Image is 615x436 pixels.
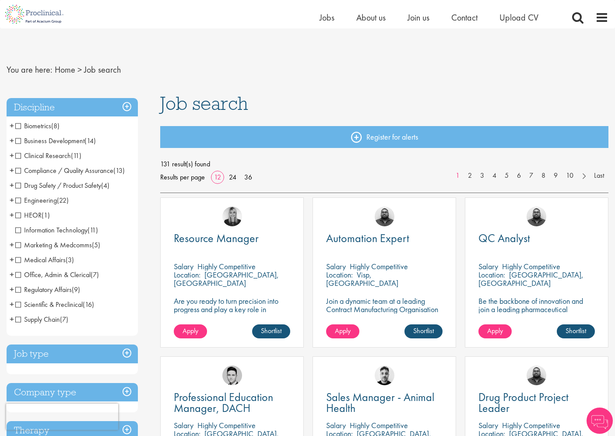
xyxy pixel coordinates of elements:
[72,285,80,294] span: (9)
[15,121,60,130] span: Biometrics
[252,324,290,338] a: Shortlist
[92,240,100,250] span: (5)
[499,12,538,23] a: Upload CV
[375,366,394,385] img: Dean Fisher
[326,270,353,280] span: Location:
[160,158,608,171] span: 131 result(s) found
[10,298,14,311] span: +
[404,324,443,338] a: Shortlist
[478,270,505,280] span: Location:
[350,420,408,430] p: Highly Competitive
[91,270,99,279] span: (7)
[7,383,138,402] div: Company type
[478,324,512,338] a: Apply
[476,171,488,181] a: 3
[10,119,14,132] span: +
[15,255,66,264] span: Medical Affairs
[10,253,14,266] span: +
[537,171,550,181] a: 8
[478,270,583,288] p: [GEOGRAPHIC_DATA], [GEOGRAPHIC_DATA]
[502,420,560,430] p: Highly Competitive
[160,91,248,115] span: Job search
[478,233,595,244] a: QC Analyst
[15,270,91,279] span: Office, Admin & Clerical
[10,134,14,147] span: +
[15,136,96,145] span: Business Development
[326,231,409,246] span: Automation Expert
[375,207,394,226] img: Ashley Bennett
[101,181,109,190] span: (4)
[10,238,14,251] span: +
[15,211,42,220] span: HEOR
[15,315,60,324] span: Supply Chain
[478,297,595,330] p: Be the backbone of innovation and join a leading pharmaceutical company to help keep life-changin...
[174,261,193,271] span: Salary
[15,211,50,220] span: HEOR
[10,268,14,281] span: +
[57,196,69,205] span: (22)
[527,207,546,226] img: Ashley Bennett
[174,270,200,280] span: Location:
[15,225,98,235] span: Information Technology
[160,126,608,148] a: Register for alerts
[222,366,242,385] a: Connor Lynes
[222,207,242,226] img: Janelle Jones
[66,255,74,264] span: (3)
[174,270,279,288] p: [GEOGRAPHIC_DATA], [GEOGRAPHIC_DATA]
[408,12,429,23] a: Join us
[451,12,478,23] a: Contact
[326,420,346,430] span: Salary
[84,136,96,145] span: (14)
[562,171,578,181] a: 10
[84,64,121,75] span: Job search
[15,285,72,294] span: Regulatory Affairs
[55,64,75,75] a: breadcrumb link
[77,64,82,75] span: >
[15,315,68,324] span: Supply Chain
[356,12,386,23] a: About us
[15,136,84,145] span: Business Development
[557,324,595,338] a: Shortlist
[197,420,256,430] p: Highly Competitive
[174,390,273,415] span: Professional Education Manager, DACH
[174,231,259,246] span: Resource Manager
[335,326,351,335] span: Apply
[326,233,443,244] a: Automation Expert
[7,345,138,363] div: Job type
[15,181,109,190] span: Drug Safety / Product Safety
[487,326,503,335] span: Apply
[478,261,498,271] span: Salary
[83,300,94,309] span: (16)
[15,255,74,264] span: Medical Affairs
[113,166,125,175] span: (13)
[488,171,501,181] a: 4
[478,390,569,415] span: Drug Product Project Leader
[10,179,14,192] span: +
[10,283,14,296] span: +
[15,121,51,130] span: Biometrics
[326,324,359,338] a: Apply
[88,225,98,235] span: (11)
[326,297,443,338] p: Join a dynamic team at a leading Contract Manufacturing Organisation (CMO) and contribute to grou...
[60,315,68,324] span: (7)
[174,420,193,430] span: Salary
[326,261,346,271] span: Salary
[478,231,530,246] span: QC Analyst
[350,261,408,271] p: Highly Competitive
[513,171,525,181] a: 6
[51,121,60,130] span: (8)
[587,408,613,434] img: Chatbot
[502,261,560,271] p: Highly Competitive
[326,270,398,288] p: Visp, [GEOGRAPHIC_DATA]
[326,390,434,415] span: Sales Manager - Animal Health
[174,297,290,330] p: Are you ready to turn precision into progress and play a key role in shaping the future of pharma...
[7,98,138,117] h3: Discipline
[15,240,100,250] span: Marketing & Medcomms
[71,151,81,160] span: (11)
[15,196,69,205] span: Engineering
